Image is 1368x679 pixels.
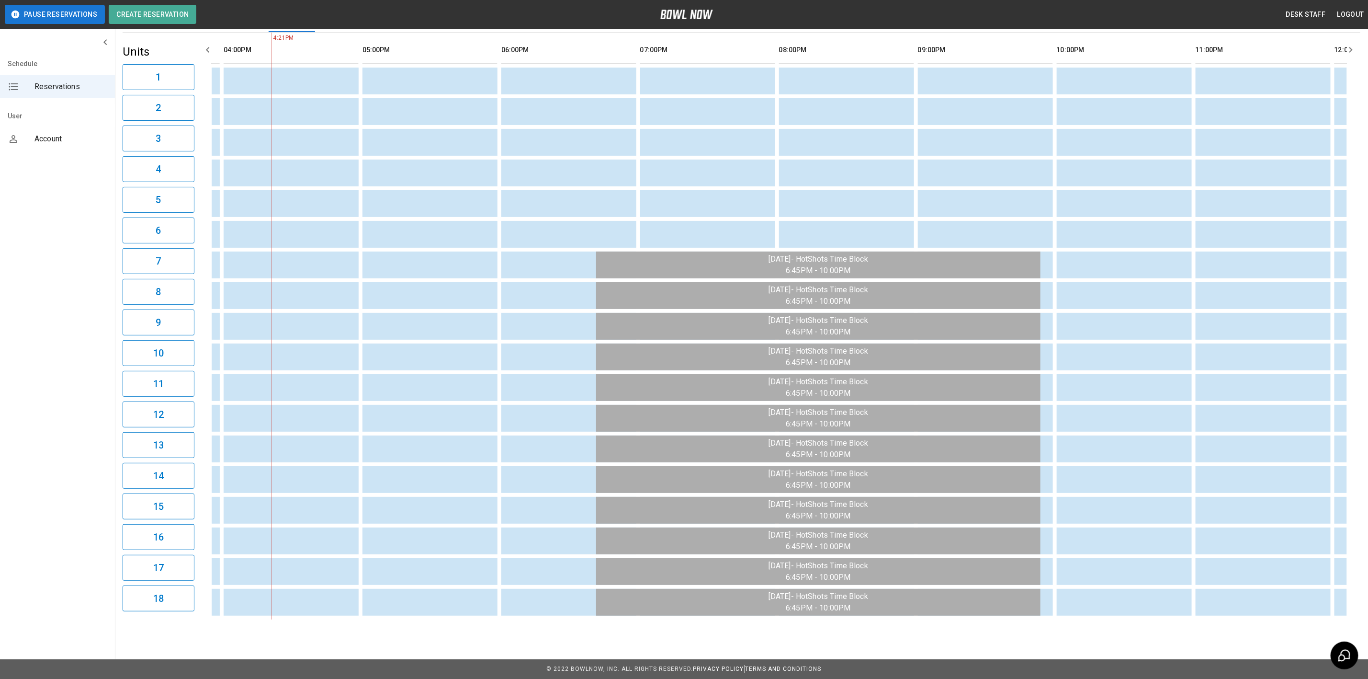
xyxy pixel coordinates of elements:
button: 18 [123,586,194,611]
h6: 8 [156,284,161,299]
a: Terms and Conditions [746,666,822,672]
h6: 14 [153,468,164,483]
h6: 11 [153,376,164,391]
button: Logout [1334,6,1368,23]
button: 5 [123,187,194,213]
span: © 2022 BowlNow, Inc. All Rights Reserved. [546,666,693,672]
h6: 17 [153,560,164,575]
h6: 16 [153,529,164,545]
img: logo [660,10,713,19]
h6: 15 [153,499,164,514]
h6: 5 [156,192,161,207]
button: 6 [123,218,194,243]
h6: 4 [156,161,161,177]
span: Account [34,133,107,145]
button: Pause Reservations [5,5,105,24]
h6: 13 [153,437,164,453]
span: Reservations [34,81,107,92]
h6: 18 [153,591,164,606]
h6: 2 [156,100,161,115]
button: 15 [123,494,194,519]
button: 4 [123,156,194,182]
h6: 10 [153,345,164,361]
button: Desk Staff [1282,6,1330,23]
span: 4:21PM [271,34,273,43]
button: 8 [123,279,194,305]
button: 2 [123,95,194,121]
button: 16 [123,524,194,550]
h6: 7 [156,253,161,269]
h6: 9 [156,315,161,330]
button: 12 [123,402,194,427]
button: 9 [123,310,194,335]
h6: 12 [153,407,164,422]
button: 13 [123,432,194,458]
button: Create Reservation [109,5,196,24]
button: 14 [123,463,194,489]
h6: 1 [156,69,161,85]
button: 10 [123,340,194,366]
h6: 6 [156,223,161,238]
a: Privacy Policy [693,666,744,672]
button: 3 [123,126,194,151]
h5: Units [123,44,194,59]
h6: 3 [156,131,161,146]
button: 11 [123,371,194,397]
button: 1 [123,64,194,90]
button: 17 [123,555,194,581]
button: 7 [123,248,194,274]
